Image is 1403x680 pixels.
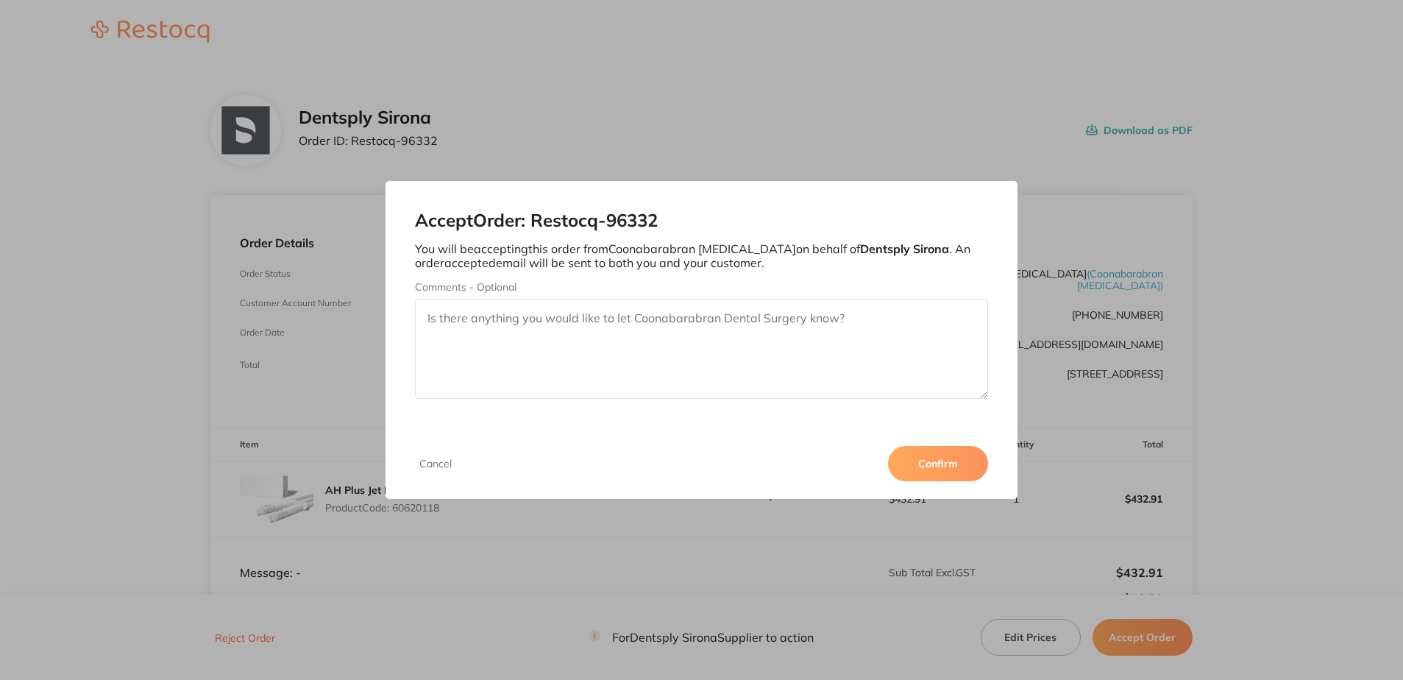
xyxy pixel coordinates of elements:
p: You will be accepting this order from Coonabarabran [MEDICAL_DATA] on behalf of . An order accept... [415,242,987,269]
button: Confirm [888,446,988,481]
b: Dentsply Sirona [860,241,949,256]
button: Cancel [415,457,456,470]
label: Comments - Optional [415,281,987,293]
h2: Accept Order: Restocq- 96332 [415,210,987,231]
